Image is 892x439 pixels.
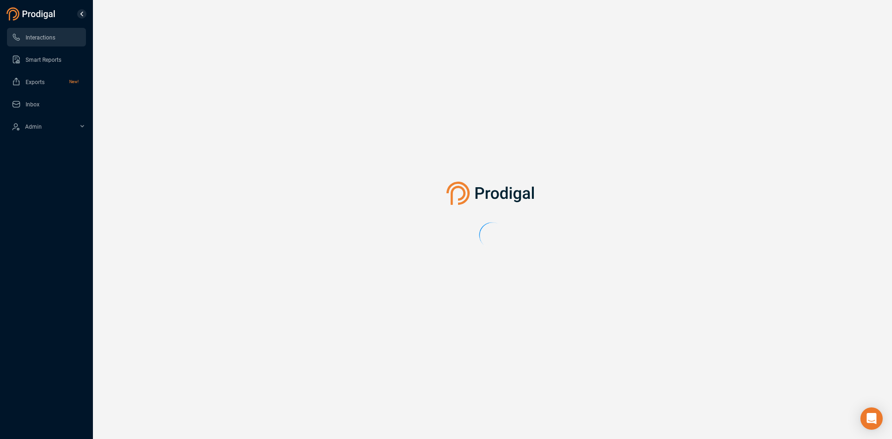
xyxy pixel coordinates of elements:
[7,95,86,113] li: Inbox
[69,72,79,91] span: New!
[7,72,86,91] li: Exports
[7,7,58,20] img: prodigal-logo
[26,34,55,41] span: Interactions
[12,28,79,46] a: Interactions
[26,79,45,85] span: Exports
[7,28,86,46] li: Interactions
[26,101,39,108] span: Inbox
[12,72,79,91] a: ExportsNew!
[12,50,79,69] a: Smart Reports
[26,57,61,63] span: Smart Reports
[446,182,539,205] img: prodigal-logo
[12,95,79,113] a: Inbox
[860,407,883,430] div: Open Intercom Messenger
[25,124,42,130] span: Admin
[7,50,86,69] li: Smart Reports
